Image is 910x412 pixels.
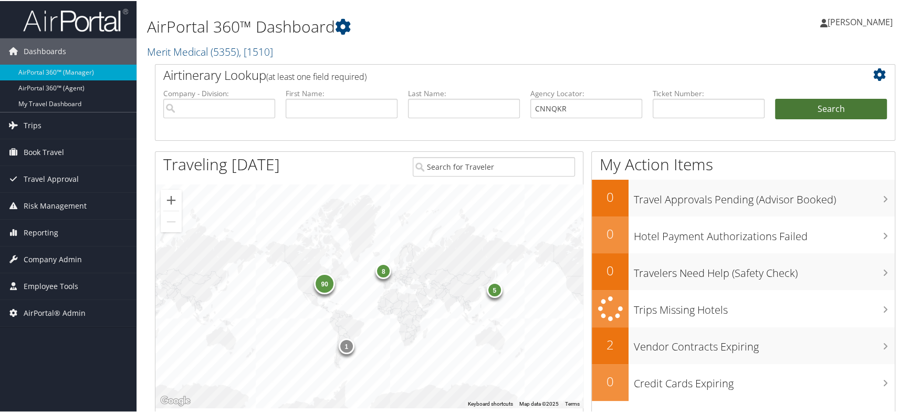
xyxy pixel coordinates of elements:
[592,335,629,353] h2: 2
[408,87,520,98] label: Last Name:
[592,372,629,389] h2: 0
[163,152,280,174] h1: Traveling [DATE]
[592,224,629,242] h2: 0
[565,400,580,406] a: Terms (opens in new tab)
[592,152,895,174] h1: My Action Items
[24,165,79,191] span: Travel Approval
[634,260,895,280] h3: Travelers Need Help (Safety Check)
[634,223,895,243] h3: Hotel Payment Authorizations Failed
[266,70,367,81] span: (at least one field required)
[634,333,895,353] h3: Vendor Contracts Expiring
[24,138,64,164] span: Book Travel
[592,179,895,215] a: 0Travel Approvals Pending (Advisor Booked)
[24,192,87,218] span: Risk Management
[24,219,58,245] span: Reporting
[413,156,575,176] input: Search for Traveler
[211,44,239,58] span: ( 5355 )
[653,87,765,98] label: Ticket Number:
[158,393,193,407] a: Open this area in Google Maps (opens a new window)
[487,281,503,297] div: 5
[23,7,128,32] img: airportal-logo.png
[820,5,903,37] a: [PERSON_NAME]
[24,299,86,325] span: AirPortal® Admin
[286,87,398,98] label: First Name:
[634,296,895,316] h3: Trips Missing Hotels
[530,87,642,98] label: Agency Locator:
[592,261,629,279] h2: 0
[147,44,273,58] a: Merit Medical
[147,15,651,37] h1: AirPortal 360™ Dashboard
[24,111,41,138] span: Trips
[468,399,513,407] button: Keyboard shortcuts
[314,272,335,293] div: 90
[161,189,182,210] button: Zoom in
[592,363,895,400] a: 0Credit Cards Expiring
[375,262,391,278] div: 8
[339,337,354,353] div: 1
[775,98,887,119] button: Search
[24,245,82,272] span: Company Admin
[24,272,78,298] span: Employee Tools
[592,187,629,205] h2: 0
[592,326,895,363] a: 2Vendor Contracts Expiring
[239,44,273,58] span: , [ 1510 ]
[161,210,182,231] button: Zoom out
[163,65,825,83] h2: Airtinerary Lookup
[634,370,895,390] h3: Credit Cards Expiring
[592,215,895,252] a: 0Hotel Payment Authorizations Failed
[634,186,895,206] h3: Travel Approvals Pending (Advisor Booked)
[163,87,275,98] label: Company - Division:
[158,393,193,407] img: Google
[592,289,895,326] a: Trips Missing Hotels
[828,15,893,27] span: [PERSON_NAME]
[519,400,559,406] span: Map data ©2025
[592,252,895,289] a: 0Travelers Need Help (Safety Check)
[24,37,66,64] span: Dashboards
